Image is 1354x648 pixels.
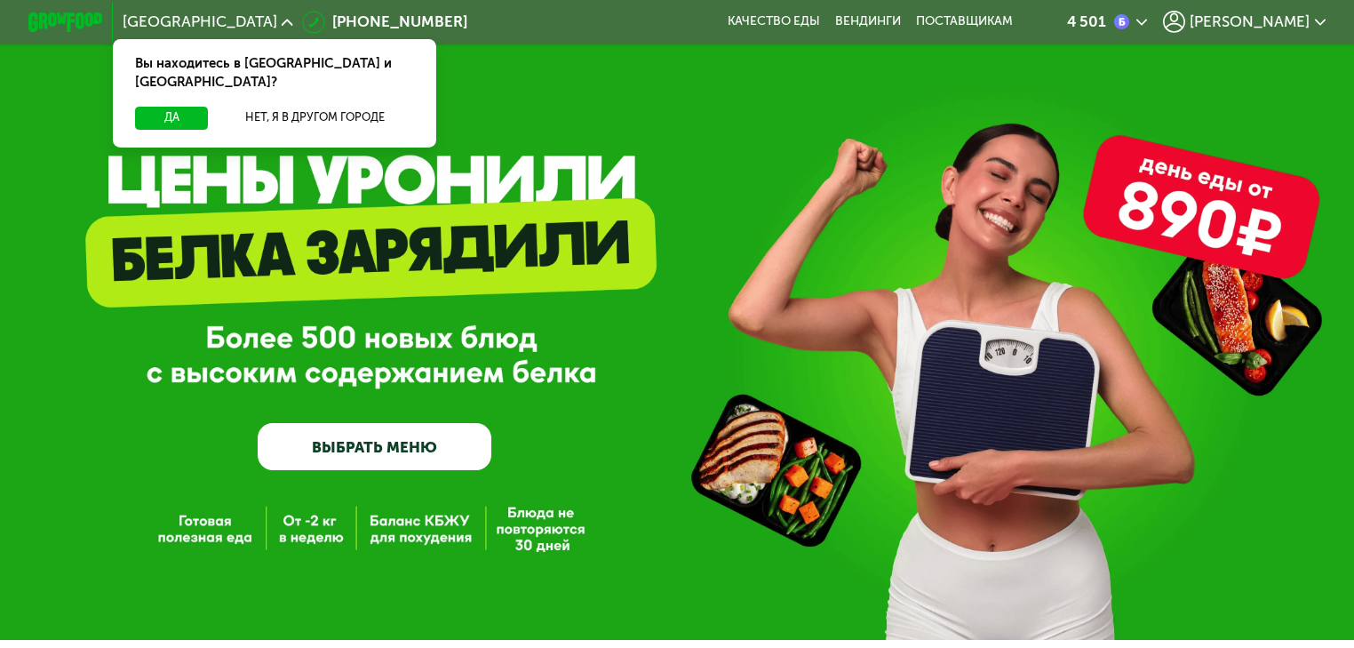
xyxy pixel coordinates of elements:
a: Вендинги [835,14,901,29]
span: [GEOGRAPHIC_DATA] [123,14,277,29]
a: Качество еды [728,14,820,29]
span: [PERSON_NAME] [1190,14,1310,29]
div: поставщикам [916,14,1013,29]
button: Нет, я в другом городе [215,107,413,129]
button: Да [135,107,208,129]
div: 4 501 [1067,14,1106,29]
div: Вы находитесь в [GEOGRAPHIC_DATA] и [GEOGRAPHIC_DATA]? [113,39,436,107]
a: [PHONE_NUMBER] [302,11,467,33]
a: ВЫБРАТЬ МЕНЮ [258,423,492,470]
